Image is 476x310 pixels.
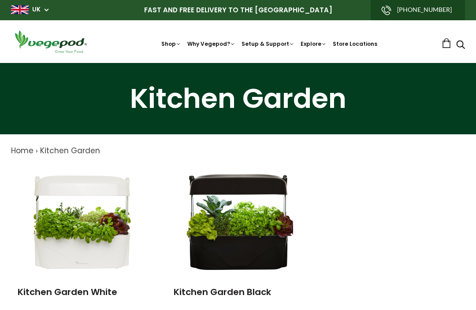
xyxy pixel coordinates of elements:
a: Home [11,145,33,156]
a: Kitchen Garden Black [174,286,271,298]
img: Kitchen Garden White [27,166,137,276]
a: UK [32,5,41,14]
img: gb_large.png [11,5,29,14]
a: Shop [161,40,181,48]
a: Search [456,41,465,50]
img: Kitchen Garden Black [183,166,293,276]
a: Why Vegepod? [187,40,235,48]
a: Kitchen Garden [40,145,100,156]
a: Explore [301,40,327,48]
nav: breadcrumbs [11,145,465,157]
a: Setup & Support [242,40,294,48]
a: Kitchen Garden White [18,286,117,298]
img: Vegepod [11,29,90,54]
span: › [36,145,38,156]
h1: Kitchen Garden [11,85,465,112]
a: Store Locations [333,40,377,48]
